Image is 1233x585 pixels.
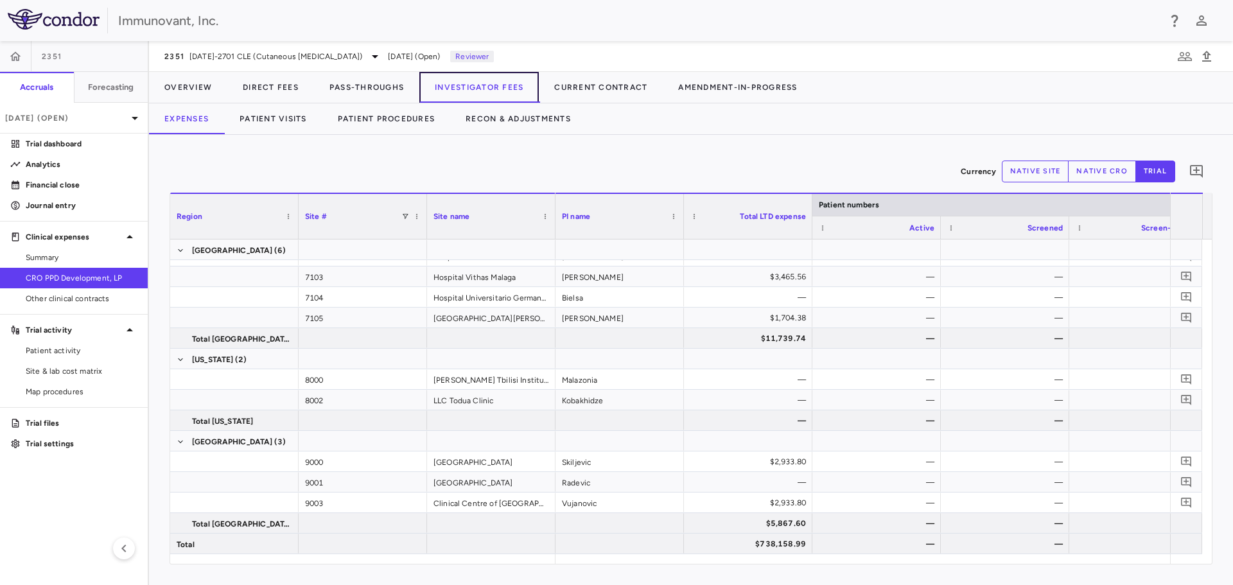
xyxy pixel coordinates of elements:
div: $5,867.60 [695,513,806,534]
div: [GEOGRAPHIC_DATA] [427,472,555,492]
div: 7103 [299,266,427,286]
span: PI name [562,212,590,221]
span: Total [177,534,195,555]
span: Site & lab cost matrix [26,365,137,377]
div: — [952,410,1063,431]
button: Add comment [1178,453,1195,470]
div: — [1081,369,1191,390]
img: logo-full-BYUhSk78.svg [8,9,100,30]
svg: Add comment [1180,291,1193,303]
span: [DATE] (Open) [388,51,440,62]
span: CRO PPD Development, LP [26,272,137,284]
div: — [824,472,934,493]
div: — [952,472,1063,493]
span: Patient activity [26,345,137,356]
span: Site name [433,212,469,221]
div: — [952,534,1063,554]
button: trial [1135,161,1175,182]
svg: Add comment [1180,455,1193,467]
div: Immunovant, Inc. [118,11,1159,30]
div: $2,933.80 [695,493,806,513]
button: Add comment [1178,268,1195,285]
div: — [695,410,806,431]
p: Currency [961,166,996,177]
div: 9001 [299,472,427,492]
button: Add comment [1178,473,1195,491]
div: — [824,513,934,534]
button: Recon & Adjustments [450,103,586,134]
div: Bielsa [555,287,684,307]
div: — [952,390,1063,410]
div: [GEOGRAPHIC_DATA] [427,451,555,471]
button: Add comment [1178,247,1195,265]
h6: Forecasting [88,82,134,93]
p: Trial settings [26,438,137,450]
div: — [952,266,1063,287]
span: [GEOGRAPHIC_DATA] [192,432,273,452]
div: Malazonia [555,369,684,389]
div: $2,933.80 [695,451,806,472]
div: 8000 [299,369,427,389]
button: native cro [1068,161,1136,182]
button: Amendment-In-Progress [663,72,812,103]
div: — [824,287,934,308]
span: (2) [235,349,247,370]
div: — [1081,451,1191,472]
button: Add comment [1178,309,1195,326]
button: Patient Visits [224,103,322,134]
button: Current Contract [539,72,663,103]
div: — [824,369,934,390]
div: — [952,308,1063,328]
div: Hospital Vithas Malaga [427,266,555,286]
div: 7105 [299,308,427,327]
h6: Accruals [20,82,53,93]
div: $738,158.99 [695,534,806,554]
svg: Add comment [1180,250,1193,262]
div: $1,704.38 [695,308,806,328]
div: — [1081,410,1191,431]
button: Patient Procedures [322,103,451,134]
div: 9000 [299,451,427,471]
span: Map procedures [26,386,137,397]
p: Clinical expenses [26,231,122,243]
p: [DATE] (Open) [5,112,127,124]
div: — [1081,513,1191,534]
div: [PERSON_NAME] [555,266,684,286]
span: Patient numbers [819,200,879,209]
div: — [824,328,934,349]
div: — [824,493,934,513]
div: — [1081,390,1191,410]
svg: Add comment [1180,311,1193,324]
div: — [824,390,934,410]
p: Trial dashboard [26,138,137,150]
svg: Add comment [1180,496,1193,509]
div: — [1081,493,1191,513]
div: Kobakhidze [555,390,684,410]
p: Journal entry [26,200,137,211]
span: Region [177,212,202,221]
button: Pass-Throughs [314,72,419,103]
div: — [695,390,806,410]
div: — [952,328,1063,349]
div: [GEOGRAPHIC_DATA][PERSON_NAME] [427,308,555,327]
div: — [695,369,806,390]
p: Trial activity [26,324,122,336]
button: Expenses [149,103,224,134]
div: — [952,451,1063,472]
div: — [952,287,1063,308]
div: $11,739.74 [695,328,806,349]
div: 9003 [299,493,427,512]
div: — [1081,308,1191,328]
div: — [695,472,806,493]
span: Other clinical contracts [26,293,137,304]
span: Total [US_STATE] [192,411,253,432]
div: Skiljevic [555,451,684,471]
div: — [824,410,934,431]
span: (3) [274,432,286,452]
div: [PERSON_NAME] Tbilisi Institute of Medicine [427,369,555,389]
span: Total [GEOGRAPHIC_DATA] [192,514,291,534]
button: Add comment [1178,371,1195,388]
div: [PERSON_NAME] [555,308,684,327]
div: — [824,266,934,287]
span: (6) [274,240,286,261]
